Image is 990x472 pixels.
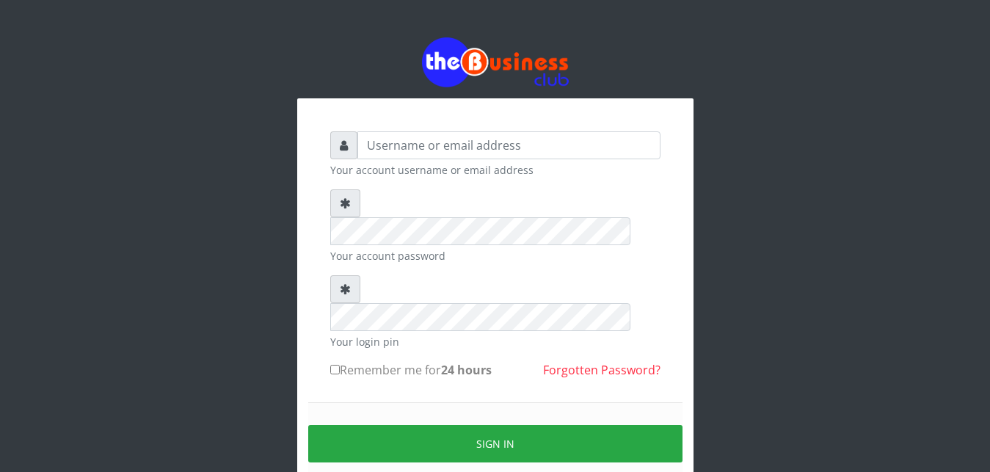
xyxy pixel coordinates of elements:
[330,361,492,379] label: Remember me for
[330,162,660,178] small: Your account username or email address
[308,425,683,462] button: Sign in
[330,248,660,264] small: Your account password
[357,131,660,159] input: Username or email address
[543,362,660,378] a: Forgotten Password?
[441,362,492,378] b: 24 hours
[330,365,340,374] input: Remember me for24 hours
[330,334,660,349] small: Your login pin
